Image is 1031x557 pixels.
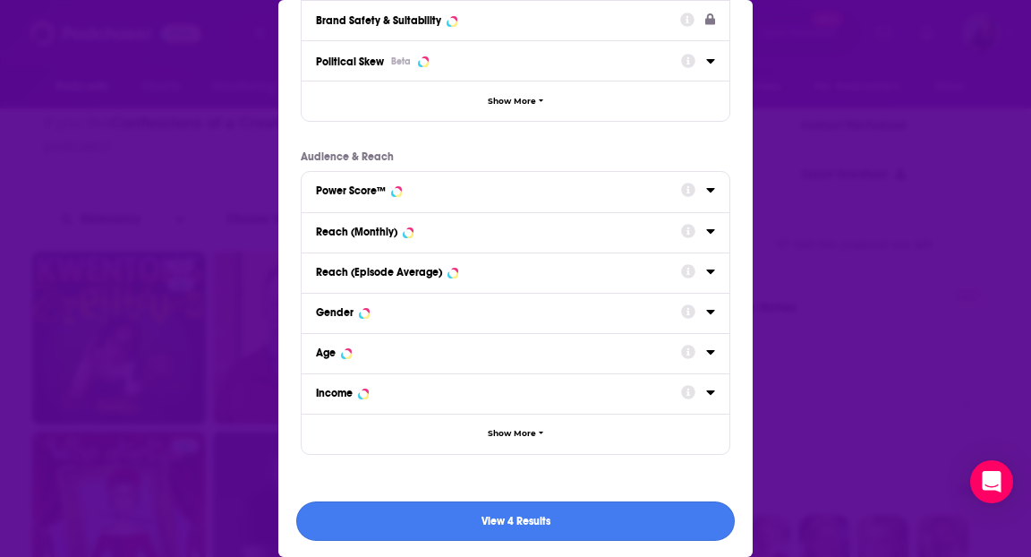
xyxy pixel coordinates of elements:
[316,301,681,323] button: Gender
[316,220,681,243] button: Reach (Monthly)
[316,381,681,404] button: Income
[316,56,384,68] span: Political Skew
[970,460,1013,503] div: Open Intercom Messenger
[391,56,411,67] div: Beta
[316,306,354,319] div: Gender
[316,8,680,30] button: Brand Safety & Suitability
[316,14,441,27] div: Brand Safety & Suitability
[316,347,336,359] div: Age
[296,501,735,542] button: View 4 Results
[316,226,397,238] div: Reach (Monthly)
[488,97,536,107] span: Show More
[301,150,730,163] p: Audience & Reach
[316,179,681,201] button: Power Score™
[488,429,536,439] span: Show More
[316,48,681,73] button: Political SkewBeta
[316,261,681,283] button: Reach (Episode Average)
[316,8,715,30] a: Brand Safety & Suitability
[316,266,442,278] div: Reach (Episode Average)
[316,184,386,197] div: Power Score™
[302,414,729,454] button: Show More
[302,81,729,121] button: Show More
[316,387,353,399] div: Income
[316,341,681,364] button: Age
